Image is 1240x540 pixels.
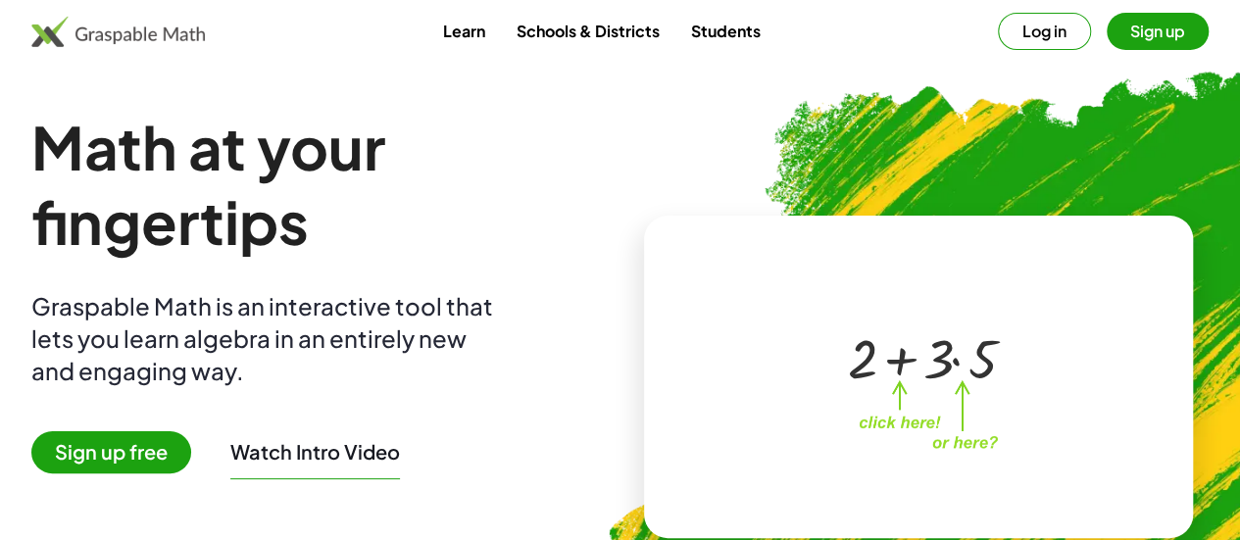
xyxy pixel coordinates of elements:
[500,13,674,49] a: Schools & Districts
[426,13,500,49] a: Learn
[31,431,191,473] span: Sign up free
[31,290,502,387] div: Graspable Math is an interactive tool that lets you learn algebra in an entirely new and engaging...
[230,439,400,465] button: Watch Intro Video
[674,13,775,49] a: Students
[1107,13,1209,50] button: Sign up
[31,110,613,259] h1: Math at your fingertips
[998,13,1091,50] button: Log in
